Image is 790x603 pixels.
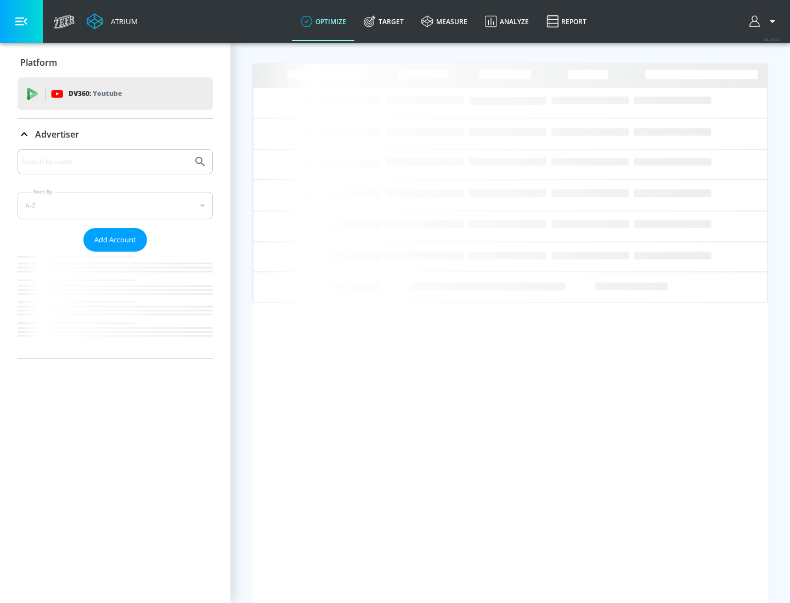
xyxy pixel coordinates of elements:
div: Platform [18,47,213,78]
a: optimize [292,2,355,41]
span: Add Account [94,234,136,246]
a: measure [413,2,476,41]
div: Atrium [106,16,138,26]
label: Sort By [31,188,55,195]
a: Analyze [476,2,538,41]
div: Advertiser [18,149,213,358]
button: Add Account [83,228,147,252]
a: Atrium [87,13,138,30]
span: v 4.25.4 [764,36,779,42]
input: Search by name [22,155,188,169]
div: Advertiser [18,119,213,150]
p: Platform [20,56,57,69]
p: Youtube [93,88,122,99]
p: DV360: [69,88,122,100]
div: A-Z [18,192,213,219]
a: Target [355,2,413,41]
a: Report [538,2,595,41]
p: Advertiser [35,128,79,140]
div: DV360: Youtube [18,77,213,110]
nav: list of Advertiser [18,252,213,358]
